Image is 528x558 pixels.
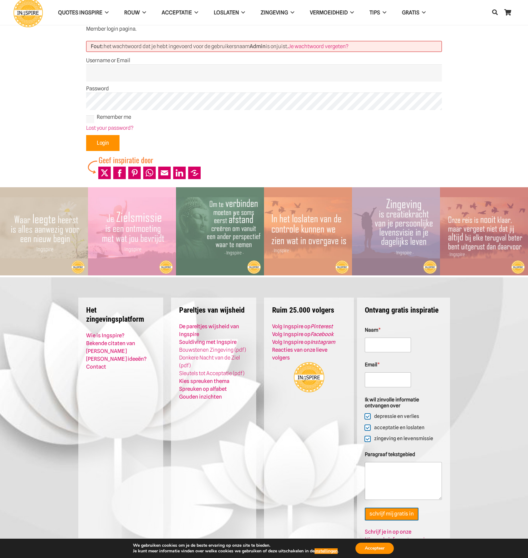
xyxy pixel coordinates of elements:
img: Spreuk over controle loslaten om te accepteren wat is - citaat van Ingspire [264,187,352,275]
li: LinkedIn [172,165,187,180]
label: Paragraaf tekstgebied [365,451,442,457]
a: Contact [86,364,106,370]
strong: Fout: [91,43,104,49]
a: [PERSON_NAME] ideeën? [86,356,147,362]
strong: Admin [250,43,266,49]
button: Accepteer [355,543,394,554]
em: Facebook [310,331,334,337]
span: ROUW [124,9,140,16]
a: Volg Ingspire opInstagram [272,339,335,345]
li: Facebook [112,165,127,180]
li: More Options [187,165,202,180]
a: Loslaten [206,5,253,21]
a: VERMOEIDHEID [302,5,362,21]
span: Loslaten [214,9,239,16]
a: GRATIS [394,5,433,21]
label: Email [365,362,442,368]
label: Username or Email [86,57,442,64]
img: Quote over Verbinding - Om te verbinden moeten we afstand creëren om vanuit een ander perspectief... [176,187,264,275]
a: Om te verbinden moeten we soms eerst afstand creëren – Citaat van Ingspire [176,188,264,194]
a: Zoeken [489,5,501,20]
legend: Ik wil zinvolle informatie ontvangen over [365,397,442,409]
a: Share to LinkedIn [173,167,186,179]
label: zingeving en levensmissie [370,435,433,442]
a: De pareltjes wijsheid van Ingspire [179,323,239,337]
span: VERMOEIDHEID [310,9,348,16]
a: Share to WhatsApp [143,167,156,179]
img: Zinvolle Ingspire Quote over terugval met levenswijsheid voor meer vertrouwen en moed die helpt b... [440,187,528,275]
a: Donkere Nacht van de Ziel (pdf) [179,354,240,369]
img: Ingspire.nl - het zingevingsplatform! [293,362,325,393]
a: Acceptatie [154,5,206,21]
strong: Schrijf je in op onze Nieuwsbrief [365,529,411,543]
button: instellingen [315,548,338,554]
a: Zingeving [253,5,302,21]
a: In het loslaten van de controle kunnen we zien wat in overgave is – citaat van Ingspire [264,188,352,194]
a: Bouwstenen Zingeving (pdf) [179,347,246,353]
a: Volg Ingspire opPinterest [272,323,333,329]
a: Lost your password? [86,125,134,131]
span: QUOTES INGSPIRE [58,9,102,16]
a: QUOTES INGSPIRE [50,5,116,21]
strong: Het zingevingsplatform [86,306,144,324]
em: Instagram [310,339,335,345]
strong: Volg Ingspire op [272,323,333,329]
strong: Ontvang gratis inspiratie [365,306,438,314]
a: Gouden inzichten [179,394,222,400]
input: Login [86,135,120,151]
li: Email This [157,165,172,180]
a: Zingeving is creatiekracht van je persoonlijke levensvisie in je dagelijks leven – citaat van Ing... [352,188,440,194]
button: schrijf mij gratis in [365,508,418,520]
span: TIPS [369,9,380,16]
strong: Ruim 25.000 volgers [272,306,334,314]
span: GRATIS [402,9,419,16]
a: Je zielsmissie is een ontmoeting met wat jou bevrijdt © [88,188,176,194]
a: Post to X (Twitter) [98,167,111,179]
span: Zingeving [261,9,288,16]
a: Souldiving met Ingspire [179,339,237,345]
span: Acceptatie [162,9,192,16]
span: het wachtwoord dat je hebt ingevoerd voor de gebruikersnaam is onjuist. [88,40,352,53]
a: Bekende citaten van [PERSON_NAME] [86,340,135,354]
li: Pinterest [127,165,142,180]
strong: Pareltjes van wijsheid [179,306,245,314]
a: Pin to Pinterest [128,167,141,179]
a: Share to Facebook [113,167,126,179]
a: ROUW [116,5,154,21]
a: Wat je bij Terugval niet mag vergeten [440,188,528,194]
div: Geef inspiratie door [99,154,202,165]
a: Share to More Options [188,167,201,179]
a: Reacties van onze lieve volgers [272,347,327,361]
strong: Volg Ingspire op [272,339,335,345]
img: Zingeving is ceatiekracht van je persoonlijke levensvisie in je dagelijks leven - citaat van Inge... [352,187,440,275]
label: depressie en verlies [370,413,419,420]
p: Member login pagina. [86,25,442,33]
li: X (Twitter) [97,165,112,180]
p: Je kunt meer informatie vinden over welke cookies we gebruiken of deze uitschakelen in de . [133,548,339,554]
label: acceptatie en loslaten [370,425,424,431]
label: Remember me [86,113,442,121]
a: Spreuken op alfabet [179,386,227,392]
a: Mail to Email This [158,167,171,179]
label: Password [86,85,442,93]
a: Je wachtwoord vergeten? [288,43,349,49]
a: Sleutels tot Acceptatie (pdf) [179,370,244,376]
li: WhatsApp [142,165,157,180]
em: Pinterest [310,323,333,329]
a: Wie is Ingspire? [86,332,125,339]
a: TIPS [362,5,394,21]
label: Naam [365,327,442,333]
p: We gebruiken cookies om je de beste ervaring op onze site te bieden. [133,543,339,548]
a: Kies spreuken thema [179,378,229,384]
a: Volg Ingspire opFacebook [272,331,334,337]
